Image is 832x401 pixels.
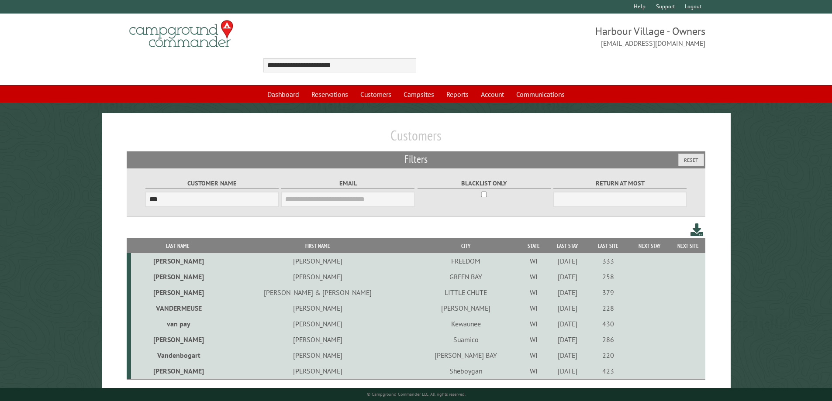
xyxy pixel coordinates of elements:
[224,269,411,284] td: [PERSON_NAME]
[224,332,411,347] td: [PERSON_NAME]
[411,238,521,254] th: City
[549,288,587,297] div: [DATE]
[398,86,439,103] a: Campsites
[262,86,304,103] a: Dashboard
[588,316,628,332] td: 430
[131,347,224,363] td: Vandenbogart
[306,86,353,103] a: Reservations
[549,272,587,281] div: [DATE]
[127,17,236,51] img: Campground Commander
[549,319,587,328] div: [DATE]
[521,316,547,332] td: WI
[224,284,411,300] td: [PERSON_NAME] & [PERSON_NAME]
[131,284,224,300] td: [PERSON_NAME]
[511,86,570,103] a: Communications
[145,178,279,189] label: Customer Name
[441,86,474,103] a: Reports
[411,300,521,316] td: [PERSON_NAME]
[131,269,224,284] td: [PERSON_NAME]
[521,332,547,347] td: WI
[521,284,547,300] td: WI
[131,253,224,269] td: [PERSON_NAME]
[224,316,411,332] td: [PERSON_NAME]
[521,253,547,269] td: WI
[670,238,705,254] th: Next Site
[127,127,706,151] h1: Customers
[411,347,521,363] td: [PERSON_NAME] BAY
[628,238,670,254] th: Next Stay
[547,238,588,254] th: Last Stay
[588,284,628,300] td: 379
[131,363,224,379] td: [PERSON_NAME]
[224,238,411,254] th: First Name
[224,253,411,269] td: [PERSON_NAME]
[588,269,628,284] td: 258
[476,86,509,103] a: Account
[690,222,703,238] a: Download this customer list (.csv)
[224,363,411,379] td: [PERSON_NAME]
[418,178,551,189] label: Blacklist only
[521,347,547,363] td: WI
[521,269,547,284] td: WI
[131,332,224,347] td: [PERSON_NAME]
[553,178,687,189] label: Return at most
[355,86,397,103] a: Customers
[411,269,521,284] td: GREEN BAY
[588,300,628,316] td: 228
[521,363,547,379] td: WI
[549,335,587,344] div: [DATE]
[549,304,587,312] div: [DATE]
[131,238,224,254] th: Last Name
[281,178,414,189] label: Email
[588,238,628,254] th: Last Site
[588,332,628,347] td: 286
[411,253,521,269] td: FREEDOM
[131,300,224,316] td: VANDERMEUSE
[521,238,547,254] th: State
[549,257,587,265] div: [DATE]
[588,363,628,379] td: 423
[224,300,411,316] td: [PERSON_NAME]
[416,24,706,48] span: Harbour Village - Owners [EMAIL_ADDRESS][DOMAIN_NAME]
[678,154,704,166] button: Reset
[411,284,521,300] td: LITTLE CHUTE
[367,391,466,397] small: © Campground Commander LLC. All rights reserved.
[549,351,587,360] div: [DATE]
[588,347,628,363] td: 220
[411,316,521,332] td: Kewaunee
[411,332,521,347] td: Suamico
[127,151,706,168] h2: Filters
[131,316,224,332] td: van pay
[224,347,411,363] td: [PERSON_NAME]
[521,300,547,316] td: WI
[588,253,628,269] td: 333
[549,367,587,375] div: [DATE]
[411,363,521,379] td: Sheboygan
